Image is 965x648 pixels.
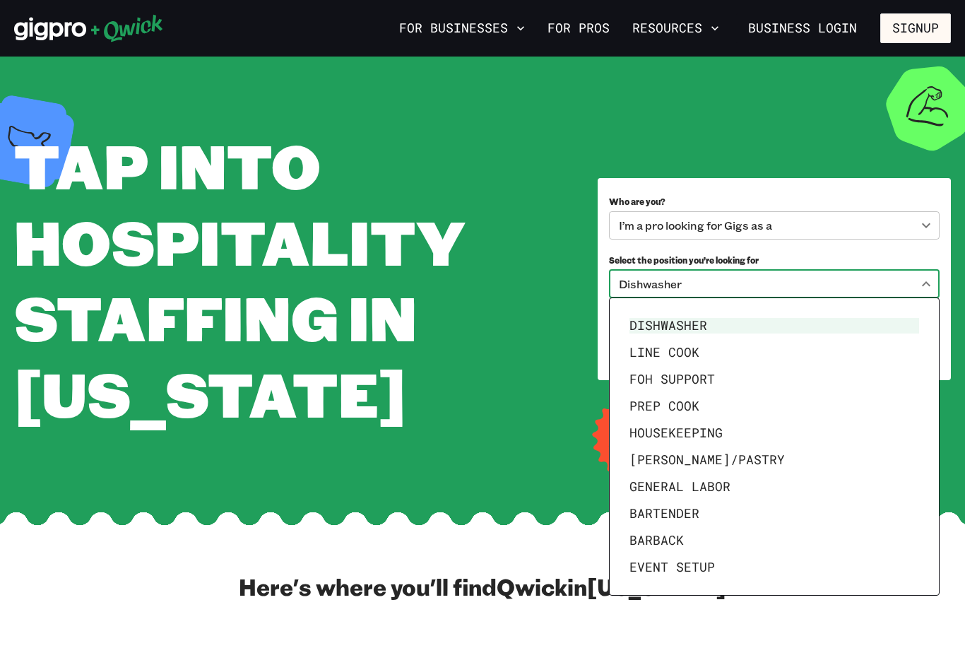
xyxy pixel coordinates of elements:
[624,500,925,527] li: Bartender
[624,312,925,339] li: Dishwasher
[624,527,925,554] li: Barback
[624,554,925,581] li: Event Setup
[624,393,925,420] li: Prep Cook
[624,339,925,366] li: Line Cook
[624,473,925,500] li: General Labor
[624,366,925,393] li: FOH Support
[624,420,925,447] li: Housekeeping
[624,447,925,473] li: [PERSON_NAME]/Pastry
